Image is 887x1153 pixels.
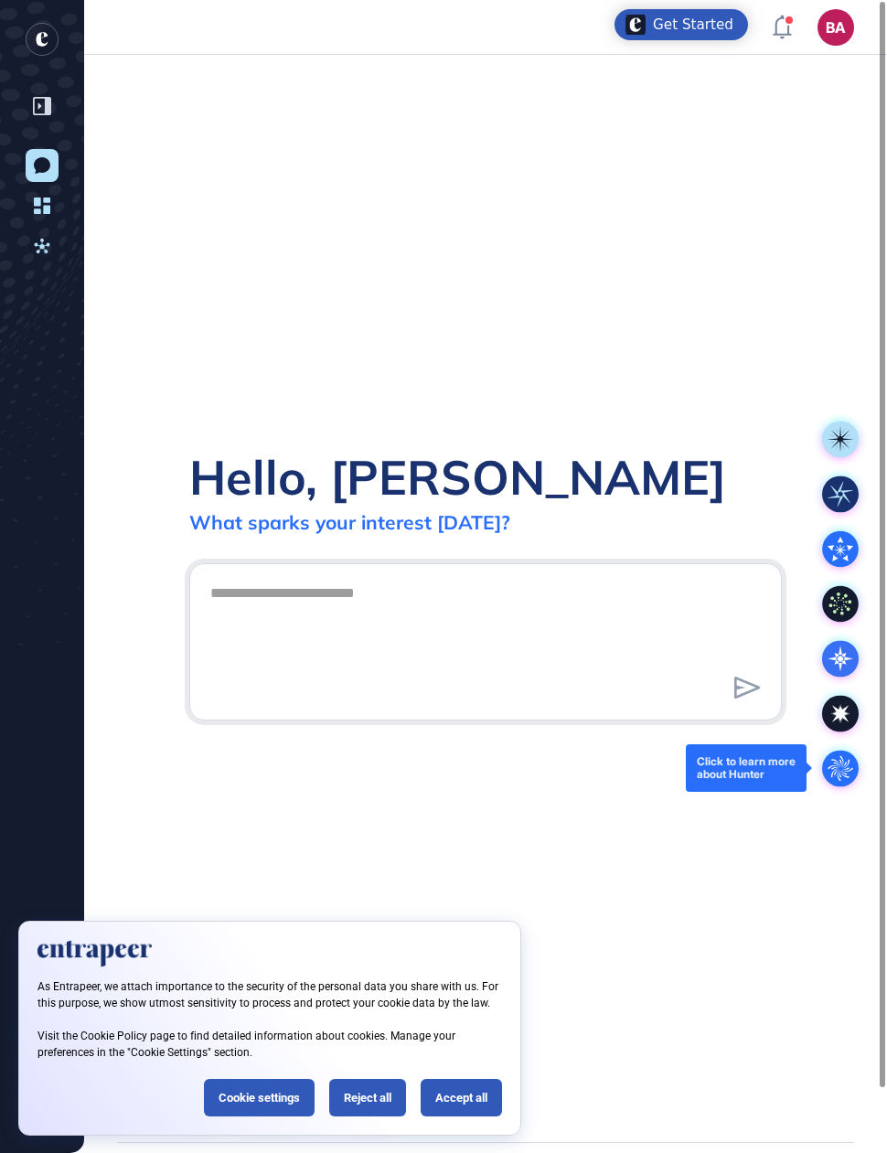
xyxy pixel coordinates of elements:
[697,755,796,781] div: Click to learn more about Hunter
[625,15,646,35] img: launcher-image-alternative-text
[189,510,510,534] div: What sparks your interest [DATE]?
[653,16,733,34] div: Get Started
[614,9,748,40] div: Open Get Started checklist
[26,23,59,56] div: entrapeer-logo
[818,9,854,46] button: BA
[189,447,726,507] div: Hello, [PERSON_NAME]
